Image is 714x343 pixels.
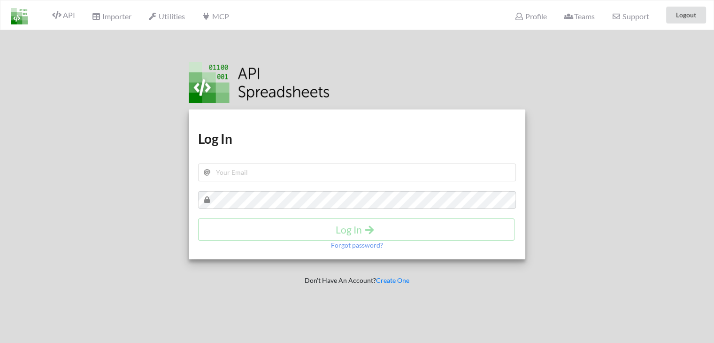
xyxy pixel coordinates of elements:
[182,276,532,285] p: Don't Have An Account?
[11,8,28,24] img: LogoIcon.png
[376,276,409,284] a: Create One
[612,13,649,20] span: Support
[331,241,383,250] p: Forgot password?
[52,10,75,19] span: API
[201,12,229,21] span: MCP
[198,130,516,147] h1: Log In
[148,12,184,21] span: Utilities
[92,12,131,21] span: Importer
[564,12,595,21] span: Teams
[666,7,706,23] button: Logout
[514,12,546,21] span: Profile
[198,164,516,181] input: Your Email
[189,62,330,103] img: Logo.png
